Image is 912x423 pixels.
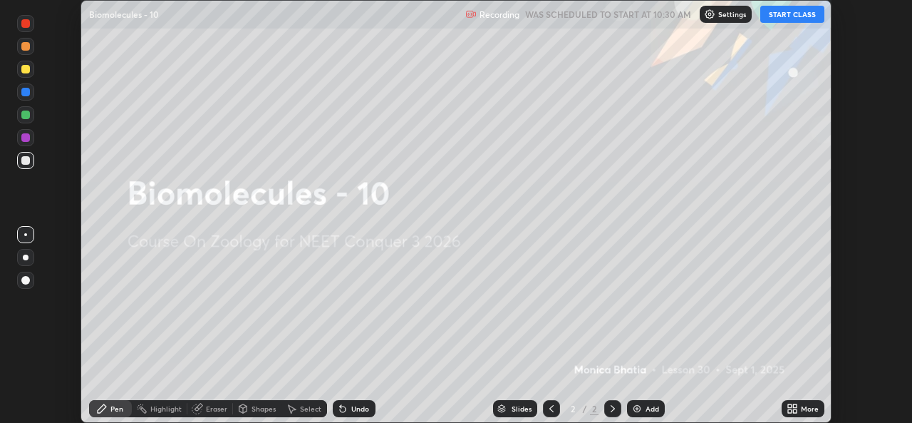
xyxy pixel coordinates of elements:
div: / [583,404,587,413]
div: Slides [512,405,532,412]
img: add-slide-button [631,403,643,414]
div: Pen [110,405,123,412]
div: 2 [566,404,580,413]
p: Biomolecules - 10 [89,9,159,20]
div: 2 [590,402,598,415]
div: Select [300,405,321,412]
img: class-settings-icons [704,9,715,20]
img: recording.375f2c34.svg [465,9,477,20]
div: Add [646,405,659,412]
p: Recording [480,9,519,20]
div: Highlight [150,405,182,412]
div: Eraser [206,405,227,412]
div: Undo [351,405,369,412]
div: More [801,405,819,412]
p: Settings [718,11,746,18]
h5: WAS SCHEDULED TO START AT 10:30 AM [525,8,691,21]
div: Shapes [252,405,276,412]
button: START CLASS [760,6,824,23]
